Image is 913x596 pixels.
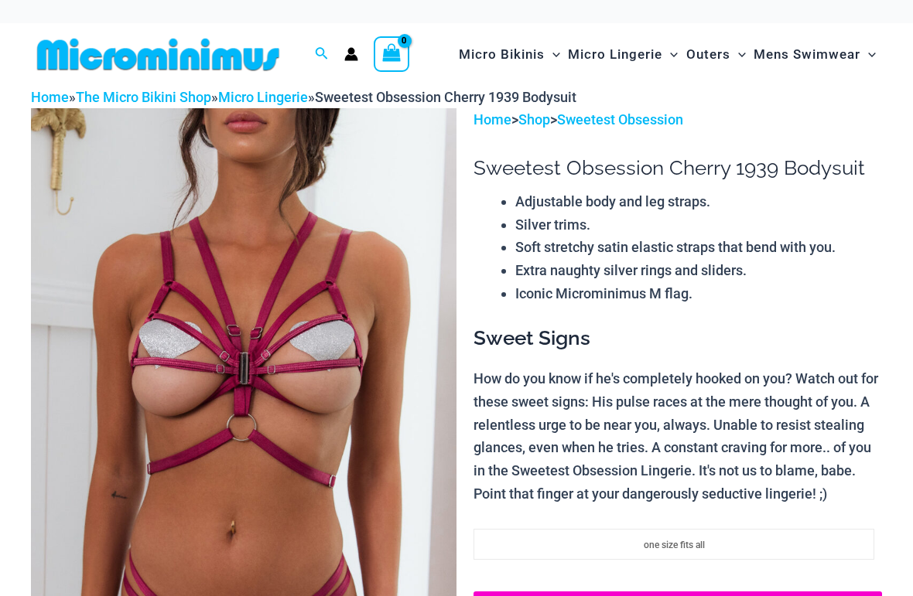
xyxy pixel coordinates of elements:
a: Micro LingerieMenu ToggleMenu Toggle [564,31,682,78]
li: one size fits all [474,529,874,560]
a: Search icon link [315,45,329,64]
span: Mens Swimwear [754,35,860,74]
span: Menu Toggle [662,35,678,74]
span: Sweetest Obsession Cherry 1939 Bodysuit [315,89,576,105]
span: Micro Lingerie [568,35,662,74]
a: Account icon link [344,47,358,61]
a: Micro Lingerie [218,89,308,105]
span: Menu Toggle [860,35,876,74]
p: > > [474,108,882,131]
img: MM SHOP LOGO FLAT [31,37,286,72]
a: Mens SwimwearMenu ToggleMenu Toggle [750,31,880,78]
a: Micro BikinisMenu ToggleMenu Toggle [455,31,564,78]
a: View Shopping Cart, empty [374,36,409,72]
span: Menu Toggle [730,35,746,74]
a: Home [474,111,511,128]
span: Outers [686,35,730,74]
li: Soft stretchy satin elastic straps that bend with you. [515,236,882,259]
nav: Site Navigation [453,29,882,80]
span: one size fits all [644,540,705,550]
h3: Sweet Signs [474,325,882,352]
span: Micro Bikinis [459,35,545,74]
span: Menu Toggle [545,35,560,74]
a: OutersMenu ToggleMenu Toggle [682,31,750,78]
a: Shop [518,111,550,128]
li: Extra naughty silver rings and sliders. [515,259,882,282]
li: Silver trims. [515,213,882,237]
h1: Sweetest Obsession Cherry 1939 Bodysuit [474,156,882,180]
li: Iconic Microminimus M flag. [515,282,882,305]
li: Adjustable body and leg straps. [515,190,882,213]
a: The Micro Bikini Shop [76,89,211,105]
a: Sweetest Obsession [557,111,683,128]
p: How do you know if he's completely hooked on you? Watch out for these sweet signs: His pulse race... [474,367,882,505]
span: » » » [31,89,576,105]
a: Home [31,89,69,105]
